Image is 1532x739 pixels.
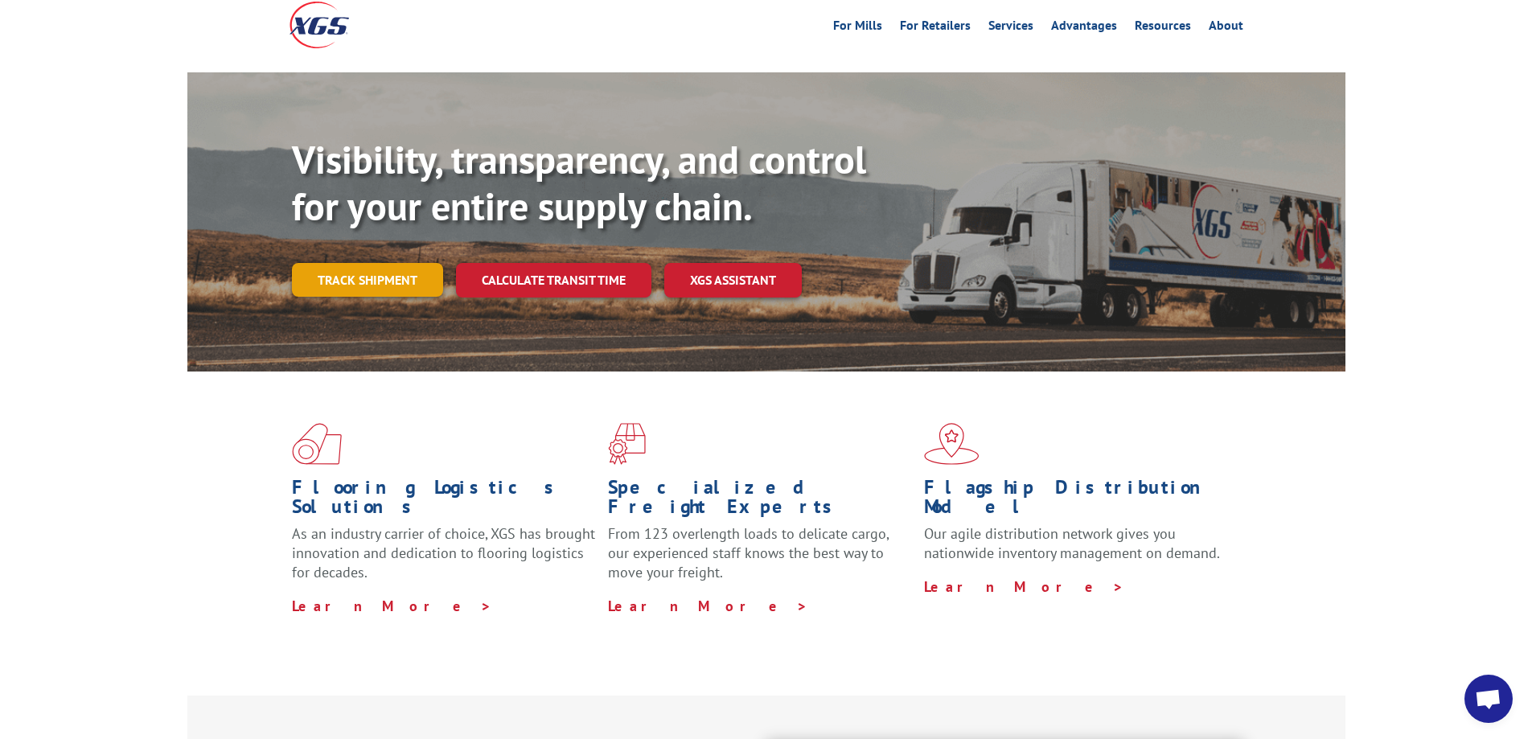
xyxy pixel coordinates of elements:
[924,577,1124,596] a: Learn More >
[292,263,443,297] a: Track shipment
[924,423,980,465] img: xgs-icon-flagship-distribution-model-red
[924,478,1228,524] h1: Flagship Distribution Model
[900,19,971,37] a: For Retailers
[608,478,912,524] h1: Specialized Freight Experts
[608,597,808,615] a: Learn More >
[664,263,802,298] a: XGS ASSISTANT
[292,597,492,615] a: Learn More >
[988,19,1033,37] a: Services
[292,423,342,465] img: xgs-icon-total-supply-chain-intelligence-red
[924,524,1220,562] span: Our agile distribution network gives you nationwide inventory management on demand.
[292,134,866,231] b: Visibility, transparency, and control for your entire supply chain.
[608,524,912,596] p: From 123 overlength loads to delicate cargo, our experienced staff knows the best way to move you...
[833,19,882,37] a: For Mills
[1135,19,1191,37] a: Resources
[1209,19,1243,37] a: About
[1464,675,1513,723] a: Open chat
[608,423,646,465] img: xgs-icon-focused-on-flooring-red
[292,524,595,581] span: As an industry carrier of choice, XGS has brought innovation and dedication to flooring logistics...
[456,263,651,298] a: Calculate transit time
[1051,19,1117,37] a: Advantages
[292,478,596,524] h1: Flooring Logistics Solutions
